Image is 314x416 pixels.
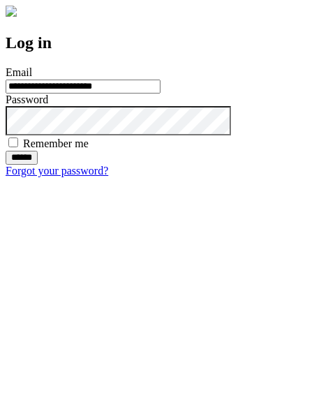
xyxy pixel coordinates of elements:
[6,165,108,177] a: Forgot your password?
[23,138,89,149] label: Remember me
[6,94,48,105] label: Password
[6,6,17,17] img: logo-4e3dc11c47720685a147b03b5a06dd966a58ff35d612b21f08c02c0306f2b779.png
[6,34,308,52] h2: Log in
[6,66,32,78] label: Email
